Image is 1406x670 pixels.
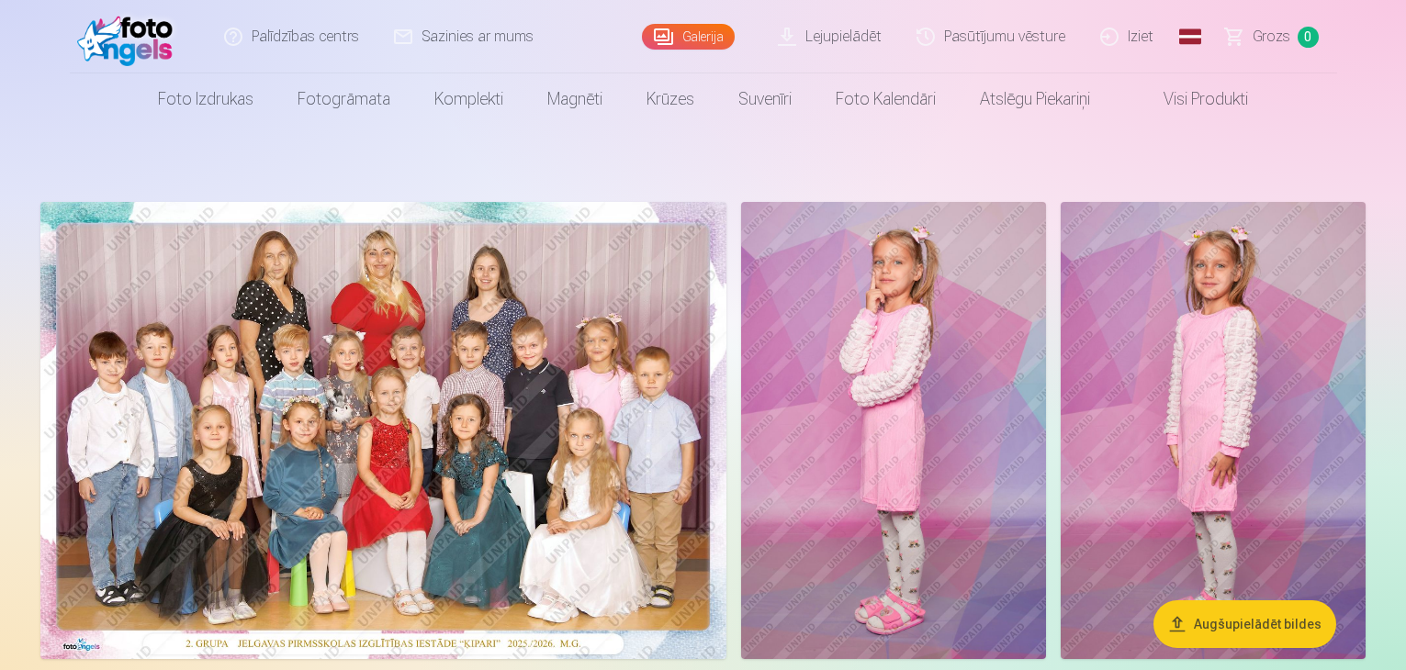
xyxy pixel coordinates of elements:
[412,73,525,125] a: Komplekti
[716,73,814,125] a: Suvenīri
[1153,600,1336,648] button: Augšupielādēt bildes
[77,7,183,66] img: /fa1
[525,73,624,125] a: Magnēti
[1112,73,1270,125] a: Visi produkti
[624,73,716,125] a: Krūzes
[276,73,412,125] a: Fotogrāmata
[1298,27,1319,48] span: 0
[958,73,1112,125] a: Atslēgu piekariņi
[642,24,735,50] a: Galerija
[814,73,958,125] a: Foto kalendāri
[136,73,276,125] a: Foto izdrukas
[1253,26,1290,48] span: Grozs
